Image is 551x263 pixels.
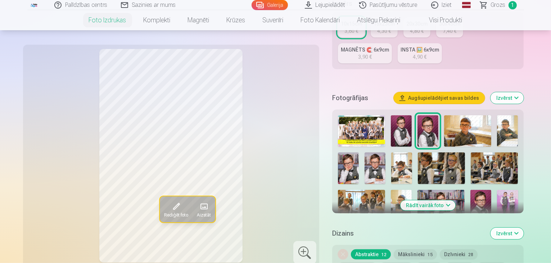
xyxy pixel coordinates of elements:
[443,27,456,35] div: 7,40 €
[377,27,391,35] div: 4,30 €
[394,249,437,259] button: Mākslinieki15
[332,93,388,103] h5: Fotogrāfijas
[292,10,349,30] a: Foto kalendāri
[254,10,292,30] a: Suvenīri
[164,212,188,218] span: Rediģēt foto
[349,10,409,30] a: Atslēgu piekariņi
[428,252,433,257] span: 15
[135,10,179,30] a: Komplekti
[491,1,506,9] span: Grozs
[409,10,471,30] a: Visi produkti
[332,228,485,239] h5: Dizains
[30,3,38,7] img: /fa1
[358,53,372,61] div: 3,90 €
[218,10,254,30] a: Krūzes
[491,92,524,104] button: Izvērst
[468,252,473,257] span: 28
[197,212,211,218] span: Aizstāt
[509,1,517,9] span: 1
[159,196,192,222] button: Rediģēt foto
[381,252,387,257] span: 12
[401,46,439,53] div: INSTA 🖼️ 6x9cm
[491,228,524,239] button: Izvērst
[410,27,424,35] div: 4,80 €
[440,249,478,259] button: Dzīvnieki28
[351,249,391,259] button: Abstraktie12
[344,27,358,35] div: 3,60 €
[192,196,215,222] button: Aizstāt
[341,46,389,53] div: MAGNĒTS 🧲 6x9cm
[179,10,218,30] a: Magnēti
[401,200,456,210] button: Rādīt vairāk foto
[80,10,135,30] a: Foto izdrukas
[338,43,392,63] a: MAGNĒTS 🧲 6x9cm3,90 €
[398,43,442,63] a: INSTA 🖼️ 6x9cm4,90 €
[413,53,426,61] div: 4,90 €
[394,92,485,104] button: Augšupielādējiet savas bildes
